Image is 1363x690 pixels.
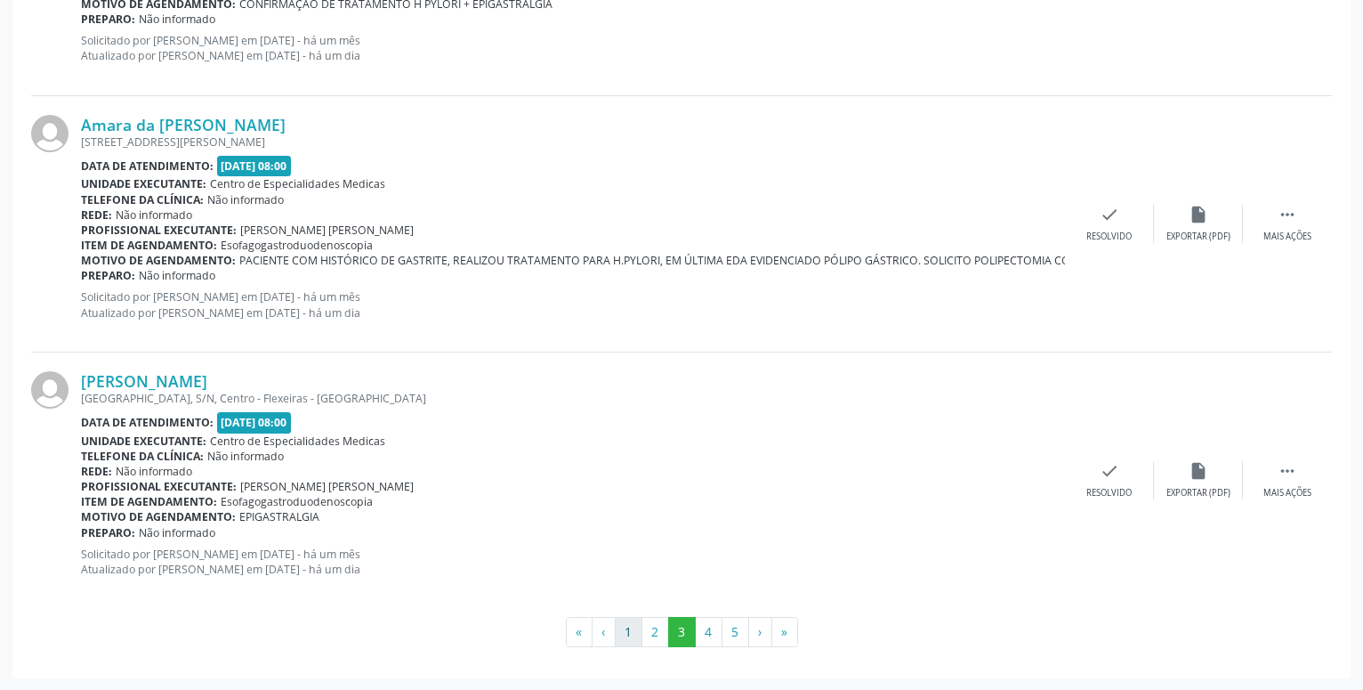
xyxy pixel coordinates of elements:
button: Go to previous page [592,617,616,647]
button: Go to next page [748,617,772,647]
b: Telefone da clínica: [81,192,204,207]
b: Profissional executante: [81,479,237,494]
i: check [1100,461,1119,481]
div: Exportar (PDF) [1166,231,1230,243]
button: Go to page 3 [668,617,696,647]
a: [PERSON_NAME] [81,371,207,391]
button: Go to page 5 [722,617,749,647]
span: Não informado [207,449,284,464]
b: Data de atendimento: [81,415,214,430]
b: Preparo: [81,12,135,27]
b: Motivo de agendamento: [81,509,236,524]
b: Unidade executante: [81,176,206,191]
span: Não informado [139,268,215,283]
b: Rede: [81,207,112,223]
p: Solicitado por [PERSON_NAME] em [DATE] - há um mês Atualizado por [PERSON_NAME] em [DATE] - há um... [81,547,1065,577]
b: Data de atendimento: [81,158,214,174]
span: [PERSON_NAME] [PERSON_NAME] [240,223,414,238]
div: Mais ações [1263,487,1311,499]
i:  [1278,205,1297,224]
b: Rede: [81,464,112,479]
b: Profissional executante: [81,223,237,238]
b: Motivo de agendamento: [81,253,236,268]
b: Preparo: [81,268,135,283]
i: insert_drive_file [1189,205,1208,224]
span: Não informado [207,192,284,207]
b: Unidade executante: [81,434,206,449]
div: [GEOGRAPHIC_DATA], S/N, Centro - Flexeiras - [GEOGRAPHIC_DATA] [81,391,1065,406]
b: Preparo: [81,525,135,540]
p: Solicitado por [PERSON_NAME] em [DATE] - há um mês Atualizado por [PERSON_NAME] em [DATE] - há um... [81,289,1065,320]
span: Não informado [139,12,215,27]
span: EPIGASTRALGIA [239,509,319,524]
img: img [31,115,69,152]
span: Esofagogastroduodenoscopia [221,238,373,253]
span: [PERSON_NAME] [PERSON_NAME] [240,479,414,494]
div: Resolvido [1086,487,1132,499]
b: Item de agendamento: [81,494,217,509]
a: Amara da [PERSON_NAME] [81,115,286,134]
div: Resolvido [1086,231,1132,243]
span: Centro de Especialidades Medicas [210,176,385,191]
div: Exportar (PDF) [1166,487,1230,499]
i:  [1278,461,1297,481]
span: Não informado [139,525,215,540]
b: Item de agendamento: [81,238,217,253]
div: [STREET_ADDRESS][PERSON_NAME] [81,134,1065,150]
b: Telefone da clínica: [81,449,204,464]
span: Centro de Especialidades Medicas [210,434,385,449]
span: [DATE] 08:00 [217,156,292,176]
button: Go to page 2 [641,617,669,647]
button: Go to page 1 [615,617,642,647]
button: Go to last page [771,617,798,647]
i: insert_drive_file [1189,461,1208,481]
p: Solicitado por [PERSON_NAME] em [DATE] - há um mês Atualizado por [PERSON_NAME] em [DATE] - há um... [81,33,1065,63]
button: Go to page 4 [695,617,722,647]
span: Não informado [116,464,192,479]
span: Esofagogastroduodenoscopia [221,494,373,509]
div: Mais ações [1263,231,1311,243]
span: Não informado [116,207,192,223]
i: check [1100,205,1119,224]
img: img [31,371,69,409]
ul: Pagination [31,617,1332,647]
span: PACIENTE COM HISTÓRICO DE GASTRITE, REALIZOU TRATAMENTO PARA H.PYLORI, EM ÚLTIMA EDA EVIDENCIADO ... [239,253,1124,268]
span: [DATE] 08:00 [217,412,292,433]
button: Go to first page [566,617,593,647]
